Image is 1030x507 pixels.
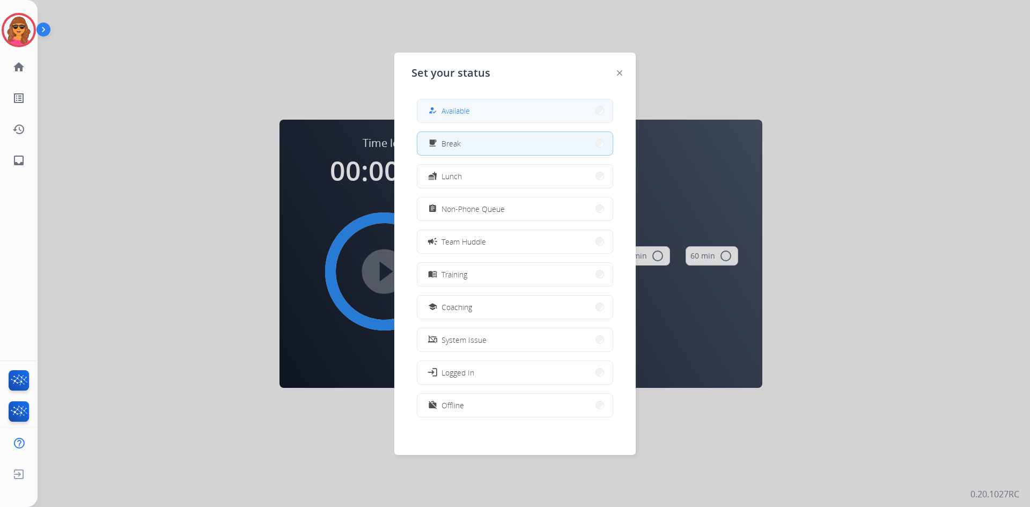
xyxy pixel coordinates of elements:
mat-icon: campaign [427,236,438,247]
button: Offline [417,394,613,417]
span: Logged In [442,367,474,378]
span: Offline [442,400,464,411]
button: System Issue [417,328,613,351]
mat-icon: fastfood [428,172,437,181]
button: Team Huddle [417,230,613,253]
button: Coaching [417,296,613,319]
mat-icon: home [12,61,25,74]
img: avatar [4,15,34,45]
span: Training [442,269,467,280]
mat-icon: history [12,123,25,136]
mat-icon: school [428,303,437,312]
button: Training [417,263,613,286]
mat-icon: menu_book [428,270,437,279]
span: System Issue [442,334,487,346]
button: Lunch [417,165,613,188]
img: close-button [617,70,622,76]
button: Break [417,132,613,155]
span: Coaching [442,302,472,313]
mat-icon: free_breakfast [428,139,437,148]
span: Team Huddle [442,236,486,247]
span: Break [442,138,461,149]
mat-icon: inbox [12,154,25,167]
button: Available [417,99,613,122]
mat-icon: assignment [428,204,437,214]
button: Logged In [417,361,613,384]
p: 0.20.1027RC [970,488,1019,501]
span: Set your status [411,65,490,80]
button: Non-Phone Queue [417,197,613,221]
mat-icon: phonelink_off [428,335,437,344]
span: Available [442,105,470,116]
mat-icon: list_alt [12,92,25,105]
mat-icon: how_to_reg [428,106,437,115]
mat-icon: work_off [428,401,437,410]
span: Non-Phone Queue [442,203,505,215]
span: Lunch [442,171,462,182]
mat-icon: login [427,367,438,378]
